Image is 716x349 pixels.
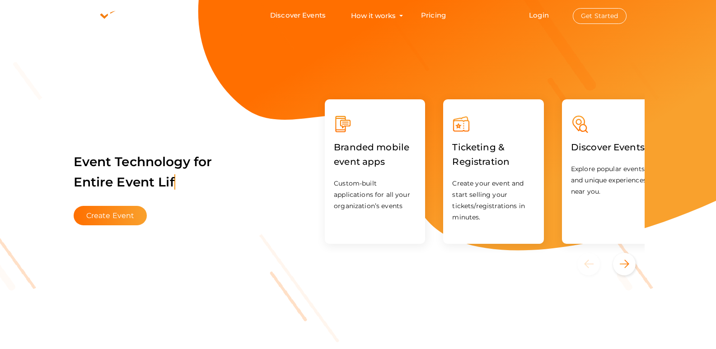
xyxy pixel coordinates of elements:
a: Login [529,11,549,19]
a: Pricing [421,7,446,24]
button: How it works [348,7,398,24]
label: Event Technology for [74,140,212,204]
button: Next [613,253,636,275]
p: Create your event and start selling your tickets/registrations in minutes. [452,178,534,223]
a: Branded mobile event apps [334,158,416,167]
p: Custom-built applications for all your organization’s events [334,178,416,212]
a: Ticketing & Registration [452,158,534,167]
label: Ticketing & Registration [452,133,534,176]
p: Explore popular events and unique experiences near you. [571,163,653,197]
a: Discover Events [270,7,326,24]
label: Branded mobile event apps [334,133,416,176]
button: Create Event [74,206,147,225]
button: Get Started [573,8,627,24]
label: Discover Events [571,133,645,161]
a: Discover Events [571,144,645,152]
span: Entire Event Lif [74,174,175,190]
button: Previous [577,253,611,275]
